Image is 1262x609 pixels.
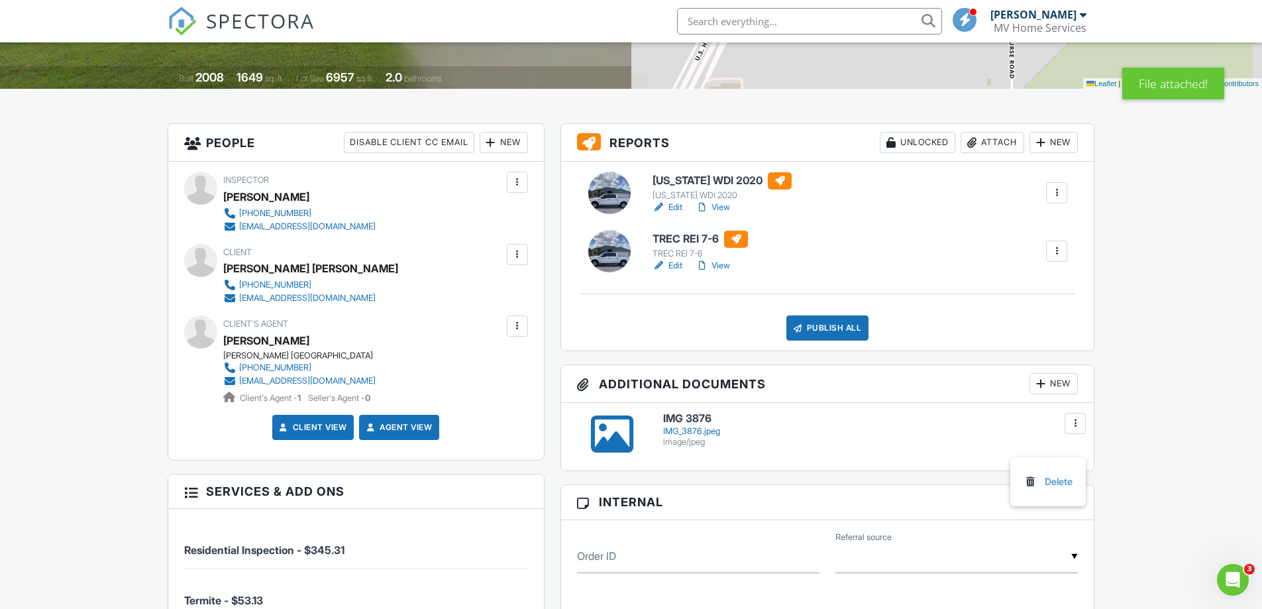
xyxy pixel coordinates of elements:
span: sq.ft. [356,74,373,83]
a: [PERSON_NAME] [223,331,309,351]
a: Edit [653,201,682,214]
a: Leaflet [1086,80,1116,87]
a: Edit [653,259,682,272]
h3: Internal [561,485,1094,520]
div: [PERSON_NAME] [990,8,1077,21]
h3: Additional Documents [561,365,1094,403]
div: MV Home Services [994,21,1086,34]
span: Client's Agent [223,319,288,329]
a: Client View [277,421,347,434]
div: [PERSON_NAME] [PERSON_NAME] [223,258,398,278]
strong: 1 [297,393,301,403]
iframe: Intercom live chat [1217,564,1249,596]
div: TREC REI 7-6 [653,249,748,259]
span: Client's Agent - [240,393,303,403]
div: New [1029,132,1078,153]
a: [PHONE_NUMBER] [223,361,376,374]
span: Seller's Agent - [308,393,370,403]
label: Referral source [835,531,892,543]
div: Unlocked [880,132,955,153]
div: [PERSON_NAME] [GEOGRAPHIC_DATA] [223,351,386,361]
div: [US_STATE] WDI 2020 [653,190,792,201]
span: Client [223,247,252,257]
h3: People [168,124,544,162]
a: Delete [1024,474,1073,489]
li: Service: Residential Inspection [184,519,528,569]
div: [PHONE_NUMBER] [239,208,311,219]
a: Agent View [364,421,432,434]
span: SPECTORA [206,7,315,34]
div: 2.0 [386,70,402,84]
span: bathrooms [404,74,442,83]
a: [EMAIL_ADDRESS][DOMAIN_NAME] [223,220,376,233]
span: Residential Inspection - $345.31 [184,543,344,557]
div: 6957 [326,70,354,84]
a: [PHONE_NUMBER] [223,278,388,292]
div: [PERSON_NAME] [223,187,309,207]
span: Inspector [223,175,269,185]
img: The Best Home Inspection Software - Spectora [168,7,197,36]
div: New [1029,373,1078,394]
div: Attach [961,132,1024,153]
div: Publish All [786,315,869,341]
h6: TREC REI 7-6 [653,231,748,248]
a: [PHONE_NUMBER] [223,207,376,220]
div: 1649 [237,70,263,84]
span: Lot Size [296,74,324,83]
div: [EMAIL_ADDRESS][DOMAIN_NAME] [239,293,376,304]
div: New [480,132,528,153]
a: TREC REI 7-6 TREC REI 7-6 [653,231,748,260]
label: Order ID [577,549,616,563]
h6: IMG 3876 [663,413,1078,425]
strong: 0 [365,393,370,403]
h3: Reports [561,124,1094,162]
div: 2008 [195,70,224,84]
div: [PHONE_NUMBER] [239,362,311,373]
a: IMG 3876 IMG_3876.jpeg image/jpeg [663,413,1078,447]
h3: Services & Add ons [168,474,544,509]
span: Built [179,74,193,83]
a: SPECTORA [168,18,315,46]
div: image/jpeg [663,437,1078,447]
input: Search everything... [677,8,942,34]
a: View [696,201,730,214]
span: | [1118,80,1120,87]
span: Termite - $53.13 [184,594,263,607]
div: [EMAIL_ADDRESS][DOMAIN_NAME] [239,221,376,232]
div: Disable Client CC Email [344,132,474,153]
div: [EMAIL_ADDRESS][DOMAIN_NAME] [239,376,376,386]
a: View [696,259,730,272]
span: 3 [1244,564,1255,575]
div: File attached! [1122,68,1224,99]
div: IMG_3876.jpeg [663,426,1078,437]
div: [PHONE_NUMBER] [239,280,311,290]
span: sq. ft. [265,74,284,83]
a: [EMAIL_ADDRESS][DOMAIN_NAME] [223,292,388,305]
h6: [US_STATE] WDI 2020 [653,172,792,190]
a: [EMAIL_ADDRESS][DOMAIN_NAME] [223,374,376,388]
a: [US_STATE] WDI 2020 [US_STATE] WDI 2020 [653,172,792,201]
